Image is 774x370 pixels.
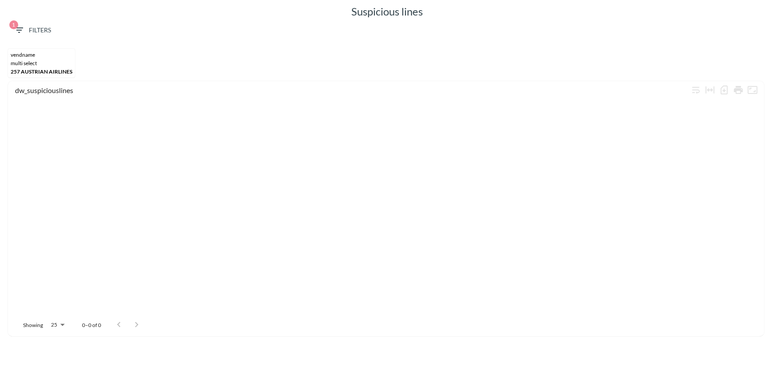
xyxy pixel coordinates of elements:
[731,83,746,97] div: Print
[11,68,72,75] span: 257 AUSTRIAN AIRLINES
[23,321,43,329] p: Showing
[717,83,731,97] div: Number of rows selected for download: 0
[14,25,51,36] span: Filters
[746,83,760,97] button: Fullscreen
[15,86,689,94] div: dw_suspiciouslines
[9,20,18,29] span: 1
[351,4,423,19] h5: Suspicious lines
[689,83,703,97] div: Wrap text
[10,22,55,39] button: 1Filters
[11,60,72,66] div: MULTI SELECT
[47,319,68,331] div: 25
[703,83,717,97] div: Toggle table layout between fixed and auto (default: auto)
[11,51,72,58] div: vendname
[82,321,101,329] p: 0–0 of 0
